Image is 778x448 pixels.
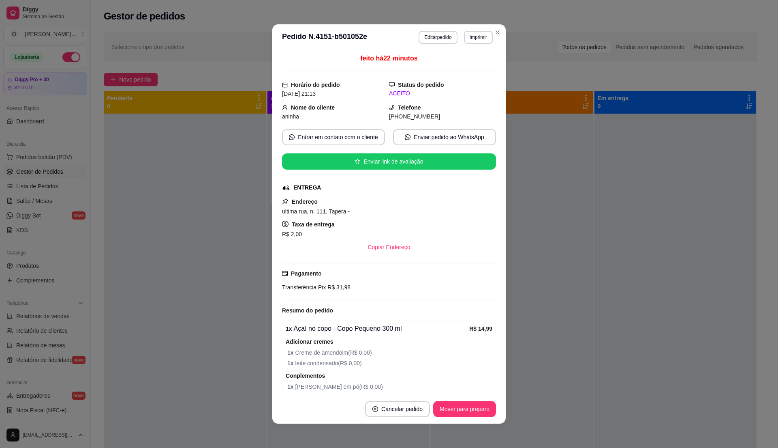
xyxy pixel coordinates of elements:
span: ultima rua, n. 111, Tapera - [282,208,350,215]
button: Imprimir [464,31,493,44]
strong: 1 x [287,349,295,356]
strong: Pagamento [291,270,321,277]
button: whats-appEnviar pedido ao WhatsApp [393,129,496,145]
strong: Taxa de entrega [292,221,335,228]
span: [DATE] 21:13 [282,90,316,97]
button: close-circleCancelar pedido [365,401,430,417]
strong: Adicionar cremes [286,338,333,345]
span: [PHONE_NUMBER] [389,113,440,120]
button: Copiar Endereço [361,239,417,255]
button: Close [491,26,504,39]
div: ACEITO [389,89,496,98]
span: close-circle [372,406,378,412]
strong: 1 x [287,360,295,366]
strong: Nome do cliente [291,104,335,111]
h3: Pedido N. 4151-b501052e [282,31,367,44]
strong: 1 x [286,325,292,332]
strong: Resumo do pedido [282,307,333,314]
span: user [282,105,288,110]
strong: Endereço [292,198,318,205]
span: desktop [389,82,395,88]
span: dollar [282,221,289,227]
span: leite condensado ( R$ 0,00 ) [287,359,492,368]
span: [PERSON_NAME] em pó ( R$ 0,00 ) [287,382,492,391]
span: Transferência Pix [282,284,326,291]
strong: Status do pedido [398,82,444,88]
strong: Conplementos [286,373,325,379]
span: pushpin [282,198,289,205]
button: whats-appEntrar em contato com o cliente [282,129,385,145]
strong: 1 x [287,383,295,390]
strong: Horário do pedido [291,82,340,88]
span: whats-app [405,134,410,140]
span: calendar [282,82,288,88]
span: R$ 31,98 [326,284,351,291]
button: Mover para preparo [433,401,496,417]
strong: Telefone [398,104,421,111]
span: phone [389,105,395,110]
button: Editarpedido [419,31,457,44]
span: star [355,159,360,164]
span: aninha [282,113,299,120]
span: whats-app [289,134,295,140]
span: R$ 2,00 [282,231,302,237]
div: Açaí no copo - Copo Pequeno 300 ml [286,324,469,334]
strong: R$ 14,99 [469,325,492,332]
span: Creme de amendoim ( R$ 0,00 ) [287,348,492,357]
div: ENTREGA [293,183,321,192]
button: starEnviar link de avaliação [282,153,496,170]
span: credit-card [282,271,288,276]
span: feito há 22 minutos [360,55,417,62]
